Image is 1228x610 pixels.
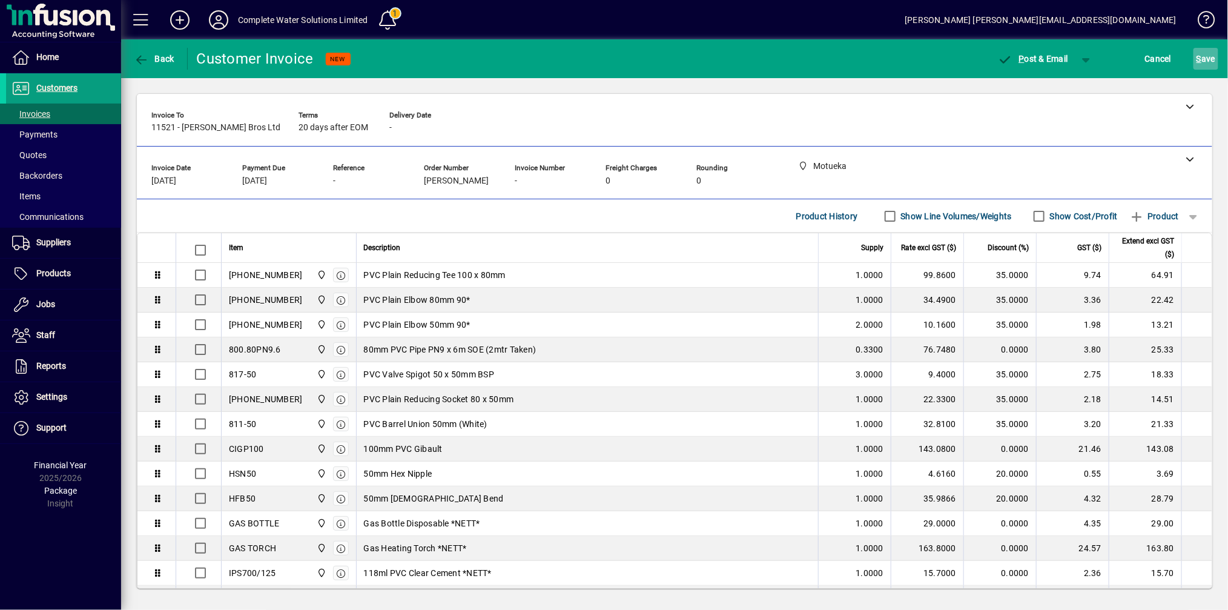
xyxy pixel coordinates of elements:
span: Financial Year [35,460,87,470]
div: GAS TORCH [229,542,276,554]
td: 0.0000 [963,437,1036,462]
span: 1.0000 [856,443,884,455]
span: 1.0000 [856,294,884,306]
td: 143.08 [1109,437,1181,462]
span: 50mm Hex Nipple [364,468,432,480]
span: Jobs [36,299,55,309]
button: Back [131,48,177,70]
td: 35.0000 [963,387,1036,412]
span: PVC Plain Reducing Socket 80 x 50mm [364,393,514,405]
div: 32.8100 [899,418,956,430]
div: 35.9866 [899,492,956,505]
span: Cancel [1145,49,1172,68]
span: Back [134,54,174,64]
div: [PERSON_NAME] [PERSON_NAME][EMAIL_ADDRESS][DOMAIN_NAME] [905,10,1177,30]
span: PVC Barrel Union 50mm (White) [364,418,487,430]
div: 76.7480 [899,343,956,356]
span: 118ml PVC Clear Cement *NETT* [364,567,492,579]
span: - [389,123,392,133]
span: 1.0000 [856,492,884,505]
td: 3.80 [1036,337,1109,362]
span: NEW [331,55,346,63]
span: Home [36,52,59,62]
td: 9.74 [1036,263,1109,288]
span: Motueka [314,293,328,307]
span: Motueka [314,343,328,356]
td: 35.0000 [963,362,1036,387]
span: - [333,176,335,186]
td: 22.42 [1109,288,1181,313]
span: PVC Valve Spigot 50 x 50mm BSP [364,368,495,380]
td: 20.0000 [963,462,1036,486]
span: 100mm PVC Gibault [364,443,443,455]
td: 3.36 [1036,288,1109,313]
div: 811-50 [229,418,257,430]
span: Items [12,191,41,201]
span: Staff [36,330,55,340]
td: 0.0000 [963,511,1036,536]
span: [PERSON_NAME] [424,176,489,186]
td: 3.20 [1036,412,1109,437]
button: Product [1124,205,1185,227]
span: Quotes [12,150,47,160]
span: Motueka [314,417,328,431]
span: Suppliers [36,237,71,247]
td: 24.57 [1036,536,1109,561]
span: 11521 - [PERSON_NAME] Bros Ltd [151,123,280,133]
td: 35.0000 [963,263,1036,288]
span: PVC Plain Elbow 80mm 90* [364,294,470,306]
div: HSN50 [229,468,256,480]
span: Rate excl GST ($) [901,241,956,254]
span: GST ($) [1077,241,1101,254]
td: 35.0000 [963,313,1036,337]
span: PVC Plain Elbow 50mm 90* [364,319,470,331]
a: Reports [6,351,121,382]
span: Customers [36,83,78,93]
label: Show Line Volumes/Weights [899,210,1012,222]
a: Invoices [6,104,121,124]
a: Payments [6,124,121,145]
td: 2.75 [1036,362,1109,387]
span: 1.0000 [856,567,884,579]
a: Backorders [6,165,121,186]
td: 2.36 [1036,561,1109,586]
span: Motueka [314,393,328,406]
span: 0.3300 [856,343,884,356]
button: Product History [791,205,863,227]
button: Add [160,9,199,31]
span: ost & Email [998,54,1068,64]
span: 20 days after EOM [299,123,368,133]
button: Save [1193,48,1218,70]
td: 15.70 [1109,561,1181,586]
div: 22.3300 [899,393,956,405]
span: 80mm PVC Pipe PN9 x 6m SOE (2mtr Taken) [364,343,536,356]
td: 0.0000 [963,561,1036,586]
td: 28.79 [1109,486,1181,511]
td: 20.0000 [963,486,1036,511]
span: Motueka [314,517,328,530]
span: [DATE] [242,176,267,186]
span: Motueka [314,542,328,555]
td: 18.33 [1109,362,1181,387]
td: 35.0000 [963,412,1036,437]
td: 4.35 [1036,511,1109,536]
button: Profile [199,9,238,31]
span: ave [1197,49,1215,68]
span: Motueka [314,566,328,580]
span: Backorders [12,171,62,181]
td: 4.32 [1036,486,1109,511]
span: Description [364,241,401,254]
span: Gas Bottle Disposable *NETT* [364,517,480,529]
div: [PHONE_NUMBER] [229,269,303,281]
td: 1.98 [1036,313,1109,337]
td: 13.21 [1109,313,1181,337]
span: 1.0000 [856,542,884,554]
label: Show Cost/Profit [1048,210,1118,222]
div: 99.8600 [899,269,956,281]
span: Invoices [12,109,50,119]
span: Motueka [314,318,328,331]
td: 163.80 [1109,536,1181,561]
div: Customer Invoice [197,49,314,68]
div: 817-50 [229,368,257,380]
span: Motueka [314,492,328,505]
